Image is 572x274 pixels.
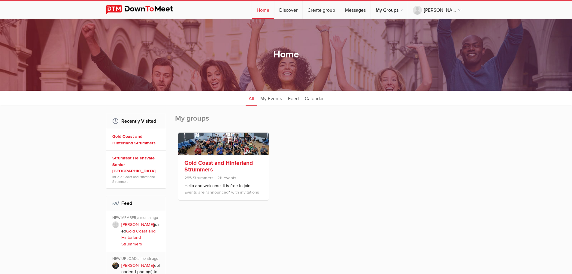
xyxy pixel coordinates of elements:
[246,91,257,106] a: All
[215,175,236,180] span: 211 events
[112,114,160,128] h2: Recently Visited
[273,48,299,61] h1: Home
[252,1,274,19] a: Home
[112,133,162,146] a: Gold Coast and Hinterland Strummers
[138,256,158,261] span: a month ago
[184,159,253,173] a: Gold Coast and Hinterland Strummers
[257,91,285,106] a: My Events
[175,114,466,129] h2: My groups
[121,229,156,247] a: Gold Coast and Hinterland Strummers
[112,175,155,184] a: Gold Coast and Hinterland Strummers
[106,5,183,14] img: DownToMeet
[303,1,340,19] a: Create group
[112,174,162,184] span: in
[371,1,408,19] a: My Groups
[184,175,213,180] span: 285 Strummers
[137,215,158,220] span: a month ago
[112,155,162,174] a: Strumfest Helensvale Senior [GEOGRAPHIC_DATA]
[121,222,154,227] a: [PERSON_NAME]
[302,91,327,106] a: Calendar
[121,221,162,247] p: joined
[408,1,466,19] a: [PERSON_NAME]
[274,1,302,19] a: Discover
[285,91,302,106] a: Feed
[121,263,154,268] a: [PERSON_NAME]
[112,196,160,211] h2: Feed
[340,1,371,19] a: Messages
[112,256,162,262] div: NEW UPLOAD,
[112,215,162,221] div: NEW MEMBER,
[184,183,263,213] p: Hello and welcome. It is free to join. Events are "announced" with invitations sent out to member...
